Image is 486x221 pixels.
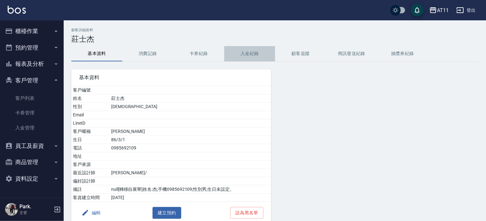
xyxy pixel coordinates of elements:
[71,86,110,94] td: 客戶編號
[153,207,181,219] button: 建立預約
[275,46,326,61] button: 顧客追蹤
[71,103,110,111] td: 性別
[79,74,263,81] span: 基本資料
[71,144,110,152] td: 電話
[110,144,271,152] td: 0985692109
[224,46,275,61] button: 入金紀錄
[454,4,478,16] button: 登出
[5,203,18,216] img: Person
[71,152,110,161] td: 地址
[110,169,271,177] td: [PERSON_NAME]/
[71,119,110,128] td: LineID
[110,128,271,136] td: [PERSON_NAME]
[71,35,478,44] h3: 莊士杰
[19,210,52,216] p: 主管
[3,154,61,170] button: 商品管理
[110,94,271,103] td: 莊士杰
[19,204,52,210] h5: Park.
[326,46,377,61] button: 簡訊發送紀錄
[110,103,271,111] td: [DEMOGRAPHIC_DATA]
[377,46,428,61] button: 抽獎券紀錄
[71,28,478,32] h2: 顧客詳細資料
[8,6,26,14] img: Logo
[71,177,110,185] td: 偏好設計師
[3,56,61,72] button: 報表及分析
[3,106,61,120] a: 卡券管理
[3,170,61,187] button: 資料設定
[173,46,224,61] button: 卡券紀錄
[79,207,104,219] button: 編輯
[110,185,271,194] td: null[轉移自展華]姓名:杰;手機0985692109;性別男;生日未設定。
[110,194,271,202] td: [DATE]
[3,121,61,135] a: 入金管理
[71,128,110,136] td: 客戶暱稱
[427,4,451,17] button: AT11
[71,94,110,103] td: 姓名
[3,72,61,89] button: 客戶管理
[437,6,449,14] div: AT11
[71,136,110,144] td: 生日
[411,4,424,17] button: save
[71,161,110,169] td: 客戶來源
[71,169,110,177] td: 最近設計師
[71,185,110,194] td: 備註
[3,23,61,39] button: 櫃檯作業
[71,194,110,202] td: 客資建立時間
[3,91,61,106] a: 客戶列表
[122,46,173,61] button: 消費記錄
[71,46,122,61] button: 基本資料
[3,138,61,154] button: 員工及薪資
[3,39,61,56] button: 預約管理
[230,207,263,219] button: 設為黑名單
[71,111,110,119] td: Email
[110,136,271,144] td: 86/3/1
